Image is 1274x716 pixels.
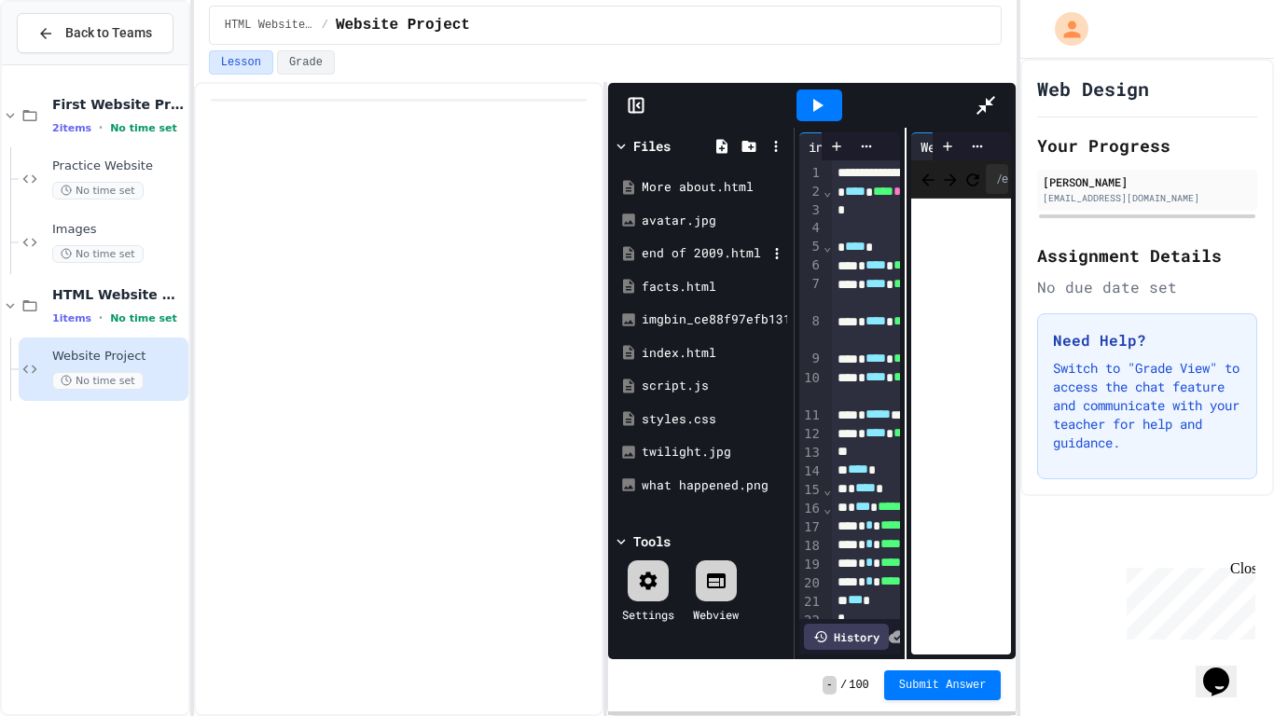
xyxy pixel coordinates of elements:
span: / [840,678,847,693]
iframe: Web Preview [911,199,1012,655]
div: 21 [799,593,823,612]
div: 14 [799,462,823,481]
span: Back [919,167,937,190]
div: what happened.png [642,476,787,495]
div: Webview [693,606,739,623]
div: avatar.jpg [642,212,787,230]
span: Website Project [52,349,185,365]
button: Refresh [963,168,982,190]
span: Practice Website [52,158,185,174]
div: My Account [1035,7,1093,50]
button: Back to Teams [17,13,173,53]
div: History [804,624,889,650]
span: 2 items [52,122,91,134]
div: /end%20of%202009.html [986,164,1008,194]
div: 4 [799,219,823,238]
span: Fold line [823,501,832,516]
div: facts.html [642,278,787,296]
span: Fold line [823,184,832,199]
div: [PERSON_NAME] [1043,173,1252,190]
iframe: chat widget [1196,641,1255,697]
div: 5 [799,238,823,256]
span: 100 [849,678,869,693]
div: WebView [911,132,1031,160]
div: 8 [799,312,823,350]
div: twilight.jpg [642,443,787,461]
h2: Your Progress [1037,132,1257,158]
div: Files [633,136,671,156]
span: / [322,18,328,33]
div: Chat with us now!Close [7,7,129,118]
span: No time set [52,245,144,263]
span: • [99,120,103,135]
div: No due date set [1037,276,1257,298]
span: Website Project [336,14,470,36]
span: - [823,676,837,695]
div: 17 [799,518,823,537]
div: 13 [799,444,823,462]
span: No time set [52,182,144,200]
span: No time set [110,122,177,134]
span: Fold line [823,482,832,497]
div: 11 [799,406,823,425]
div: index.html [642,344,787,363]
div: Settings [622,606,674,623]
div: script.js [642,377,787,395]
div: Tools [633,531,671,551]
div: index.html [799,132,916,160]
div: 7 [799,275,823,312]
div: 22 [799,612,823,630]
div: 10 [799,369,823,406]
button: Lesson [209,50,273,75]
div: styles.css [642,410,787,429]
div: 15 [799,481,823,500]
div: WebView [911,137,982,157]
span: HTML Website Project (Graded) [52,286,185,303]
div: 20 [799,574,823,593]
div: 16 [799,500,823,518]
p: Switch to "Grade View" to access the chat feature and communicate with your teacher for help and ... [1053,359,1241,452]
span: HTML Website Project (Graded) [225,18,314,33]
div: 3 [799,201,823,220]
h1: Web Design [1037,76,1149,102]
div: imgbin_ce88f97efb1318bfb0bec6212c6f06fd.png [642,310,787,329]
h2: Assignment Details [1037,242,1257,268]
span: Back to Teams [65,23,152,43]
div: 6 [799,256,823,275]
span: No time set [110,312,177,324]
h3: Need Help? [1053,329,1241,351]
div: 12 [799,425,823,444]
span: Forward [941,167,960,190]
div: 19 [799,556,823,574]
div: [EMAIL_ADDRESS][DOMAIN_NAME] [1043,191,1252,205]
span: Fold line [823,239,832,254]
div: 9 [799,350,823,368]
span: Submit Answer [899,678,987,693]
div: More about.html [642,178,787,197]
div: 2 [799,183,823,201]
div: 18 [799,537,823,556]
span: No time set [52,372,144,390]
div: end of 2009.html [642,244,767,263]
span: First Website Practice [52,96,185,113]
span: • [99,310,103,325]
span: 1 items [52,312,91,324]
span: Images [52,222,185,238]
div: 1 [799,164,823,183]
button: Submit Answer [884,670,1002,700]
iframe: chat widget [1119,560,1255,640]
div: index.html [799,137,893,157]
button: Grade [277,50,335,75]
